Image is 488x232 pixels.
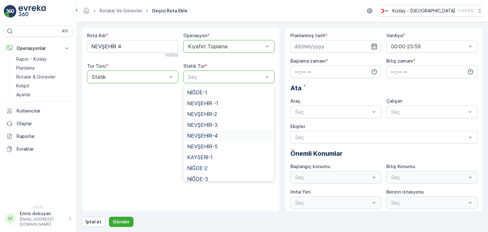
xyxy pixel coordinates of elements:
[62,29,68,34] p: ⌘B
[17,133,70,140] p: Raporlar
[17,45,60,51] p: Operasyonlar
[290,98,300,104] label: Araç
[386,189,424,194] label: Benzin istasyonu
[187,144,218,149] span: NEVŞEHİR-5
[4,143,72,155] a: Evraklar
[386,58,413,64] label: Bitiş zamanı
[295,108,370,116] p: Seç
[87,63,106,69] label: Tur Türü
[16,65,35,71] p: Planlama
[183,33,207,38] label: Operasyon
[20,210,65,217] p: Emre.dokuyan
[458,8,474,13] p: ( +03:00 )
[17,108,70,114] p: Kullanıcılar
[187,176,208,182] span: NİĞDE-3
[290,40,382,53] input: dd/mm/yyyy
[187,154,213,160] span: KAYSERİ-1
[14,81,72,90] a: Kokpit
[4,105,72,117] a: Kullanıcılar
[16,56,47,62] p: Rapor - Kızılay
[386,164,415,169] label: Bitiş Konumu
[20,217,65,227] p: [EMAIL_ADDRESS][DOMAIN_NAME]
[391,108,466,116] p: Seç
[4,42,72,55] button: Operasyonlar
[290,164,330,169] label: Başlangıç konumu
[187,165,207,171] span: NİĞDE-2
[290,33,325,38] label: Planlanmış tarih
[187,122,218,128] span: NEVŞEHİR-3
[16,92,30,98] p: Ayarlar
[187,111,217,117] span: NEVŞEHİR-2
[14,64,72,72] a: Planlama
[187,90,207,95] span: NİĞDE-1
[99,8,142,13] a: Rotalar ve Görevler
[14,72,72,81] a: Rotalar & Görevler
[18,5,46,18] img: logo_light-DOdMpM7g.png
[16,83,30,89] p: Kokpit
[4,117,72,130] a: Olaylar
[4,210,72,227] button: EEEmre.dokuyan[EMAIL_ADDRESS][DOMAIN_NAME]
[83,10,90,15] a: Ana Sayfa
[290,83,302,93] span: Ata
[82,217,105,227] button: İptal et
[87,33,106,38] label: Rota Adı
[188,73,263,81] p: Seç
[17,120,70,127] p: Olaylar
[109,217,133,227] button: Gönder
[5,214,16,224] div: EE
[4,5,17,18] img: logo
[290,58,326,64] label: Başlama zamanı
[4,130,72,143] a: Raporlar
[379,7,390,14] img: k%C4%B1z%C4%B1lay_D5CCths_t1JZB0k.png
[151,8,189,14] span: Geçici Rota Ekle
[16,74,56,80] p: Rotalar & Görevler
[187,133,218,139] span: NEVŞEHİR-4
[295,133,467,141] p: Seç
[85,219,101,225] p: İptal et
[187,100,218,106] span: NEVŞEHİR -1
[290,124,305,129] label: Ekipler
[290,149,478,158] p: Önemli Konumlar
[386,33,403,38] label: Vardiya
[14,90,72,99] a: Ayarlar
[392,8,455,14] p: Kızılay - [GEOGRAPHIC_DATA]
[165,53,178,58] p: 10 / 500
[17,146,70,152] p: Evraklar
[290,189,311,194] label: İmha Yeri
[4,205,72,209] span: v 1.51.1
[113,219,130,225] p: Gönder
[379,5,483,17] button: Kızılay - [GEOGRAPHIC_DATA](+03:00)
[183,63,205,69] label: Statik Tur
[14,55,72,64] a: Rapor - Kızılay
[386,98,402,104] label: Çalışan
